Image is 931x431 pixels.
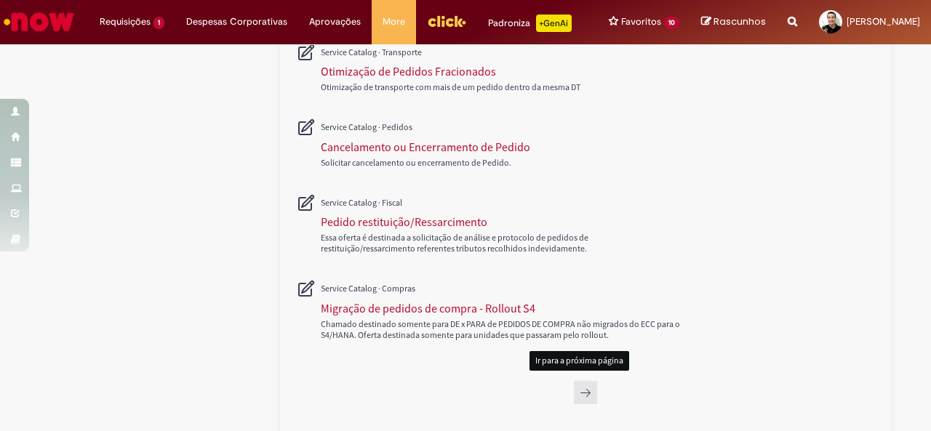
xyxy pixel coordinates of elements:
span: Requisições [100,15,151,29]
img: ServiceNow [1,7,76,36]
span: 1 [153,17,164,29]
span: 10 [664,17,679,29]
span: More [383,15,405,29]
span: Despesas Corporativas [186,15,287,29]
span: Rascunhos [714,15,766,28]
span: [PERSON_NAME] [847,15,920,28]
a: Rascunhos [701,15,766,29]
img: click_logo_yellow_360x200.png [427,10,466,32]
div: Padroniza [488,15,572,32]
span: Favoritos [621,15,661,29]
p: +GenAi [536,15,572,32]
span: Aprovações [309,15,361,29]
